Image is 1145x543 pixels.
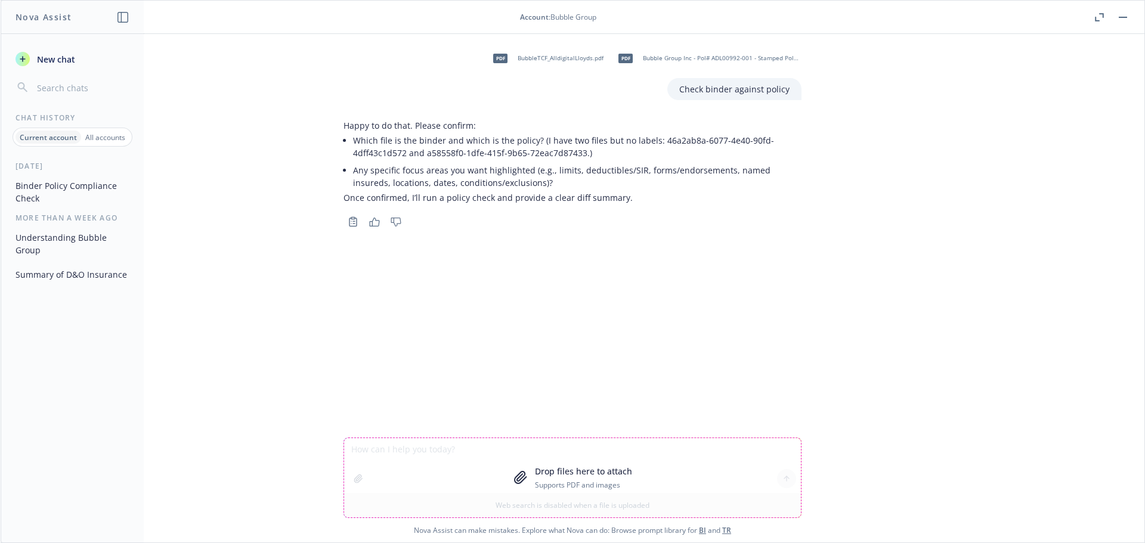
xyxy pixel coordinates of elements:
[722,525,731,535] a: TR
[11,228,134,260] button: Understanding Bubble Group
[493,54,507,63] span: pdf
[679,83,790,95] p: Check binder against policy
[353,162,801,191] li: Any specific focus areas you want highlighted (e.g., limits, deductibles/SIR, forms/endorsements,...
[535,480,632,490] p: Supports PDF and images
[1,213,144,223] div: More than a week ago
[520,12,596,22] div: : Bubble Group
[386,213,406,230] button: Thumbs down
[16,11,72,23] h1: Nova Assist
[699,525,706,535] a: BI
[353,132,801,162] li: Which file is the binder and which is the policy? (I have two files but no labels: 46a2ab8a-6077-...
[35,53,75,66] span: New chat
[5,518,1140,542] span: Nova Assist can make mistakes. Explore what Nova can do: Browse prompt library for and
[611,44,801,73] div: pdfBubble Group Inc - Pol# ADL00992-001 - Stamped Policy.pdf
[643,54,799,62] span: Bubble Group Inc - Pol# ADL00992-001 - Stamped Policy.pdf
[535,465,632,477] p: Drop files here to attach
[1,161,144,171] div: [DATE]
[1,113,144,123] div: Chat History
[11,265,134,284] button: Summary of D&O Insurance
[343,191,801,204] p: Once confirmed, I’ll run a policy check and provide a clear diff summary.
[618,54,633,63] span: pdf
[11,48,134,70] button: New chat
[343,119,801,132] p: Happy to do that. Please confirm:
[520,12,549,22] span: Account
[518,54,604,62] span: BubbleTCF_AlldigitalLloyds.pdf
[11,176,134,208] button: Binder Policy Compliance Check
[485,44,606,73] div: pdfBubbleTCF_AlldigitalLloyds.pdf
[20,132,77,142] p: Current account
[35,79,129,96] input: Search chats
[348,216,358,227] svg: Copy to clipboard
[85,132,125,142] p: All accounts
